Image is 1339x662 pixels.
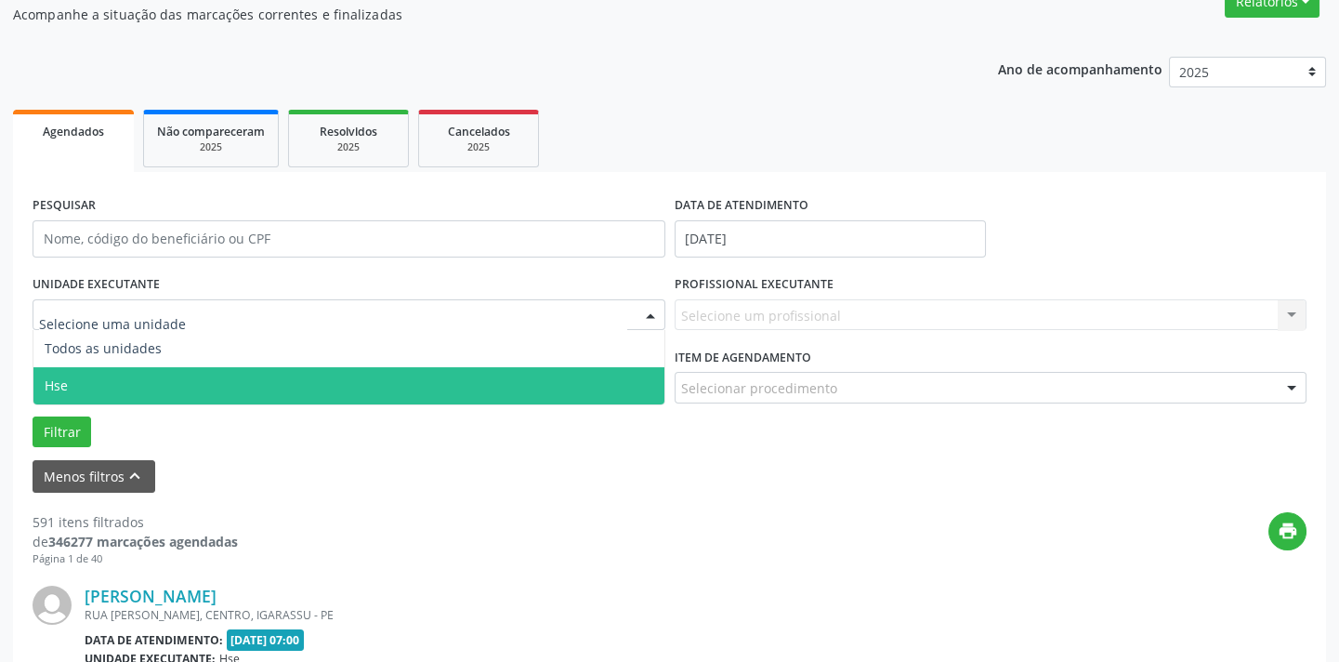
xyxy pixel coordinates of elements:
span: Selecionar procedimento [681,378,837,398]
button: Filtrar [33,417,91,448]
input: Selecione uma unidade [39,306,627,343]
div: Página 1 de 40 [33,551,238,567]
button: Menos filtroskeyboard_arrow_up [33,460,155,493]
span: Todos as unidades [45,339,162,357]
div: 2025 [157,140,265,154]
label: DATA DE ATENDIMENTO [675,192,808,220]
div: de [33,532,238,551]
p: Acompanhe a situação das marcações correntes e finalizadas [13,5,932,24]
input: Nome, código do beneficiário ou CPF [33,220,665,258]
label: UNIDADE EXECUTANTE [33,271,160,299]
label: PROFISSIONAL EXECUTANTE [675,271,834,299]
span: Não compareceram [157,124,265,139]
label: PESQUISAR [33,192,96,220]
b: Data de atendimento: [85,632,223,648]
span: Agendados [43,124,104,139]
div: 2025 [432,140,525,154]
p: Ano de acompanhamento [998,57,1162,80]
div: RUA [PERSON_NAME], CENTRO, IGARASSU - PE [85,607,1028,623]
strong: 346277 marcações agendadas [48,533,238,550]
button: print [1268,512,1306,550]
span: Hse [45,377,68,394]
i: keyboard_arrow_up [125,466,145,486]
div: 2025 [302,140,395,154]
i: print [1278,521,1298,541]
input: Selecione um intervalo [675,220,986,258]
img: img [33,586,72,625]
a: [PERSON_NAME] [85,586,217,606]
span: Cancelados [448,124,510,139]
div: 591 itens filtrados [33,512,238,532]
span: Resolvidos [320,124,377,139]
label: Item de agendamento [675,343,811,372]
span: [DATE] 07:00 [227,629,305,651]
